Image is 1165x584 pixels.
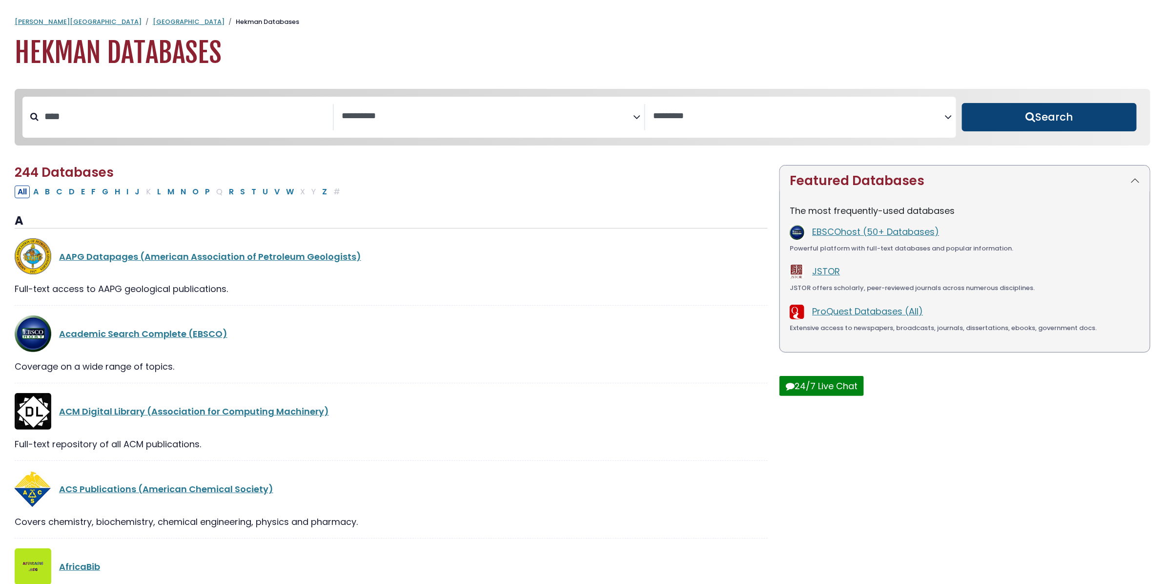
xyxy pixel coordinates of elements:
[15,164,114,181] span: 244 Databases
[15,282,768,295] div: Full-text access to AAPG geological publications.
[15,185,344,197] div: Alpha-list to filter by first letter of database name
[790,283,1140,293] div: JSTOR offers scholarly, peer-reviewed journals across numerous disciplines.
[153,17,225,26] a: [GEOGRAPHIC_DATA]
[15,438,768,451] div: Full-text repository of all ACM publications.
[780,166,1150,196] button: Featured Databases
[39,108,333,125] input: Search database by title or keyword
[202,186,213,198] button: Filter Results P
[226,186,237,198] button: Filter Results R
[59,483,273,495] a: ACS Publications (American Chemical Society)
[812,305,923,317] a: ProQuest Databases (All)
[790,323,1140,333] div: Extensive access to newspapers, broadcasts, journals, dissertations, ebooks, government docs.
[132,186,143,198] button: Filter Results J
[15,214,768,229] h3: A
[15,515,768,528] div: Covers chemistry, biochemistry, chemical engineering, physics and pharmacy.
[812,226,939,238] a: EBSCOhost (50+ Databases)
[59,328,227,340] a: Academic Search Complete (EBSCO)
[271,186,283,198] button: Filter Results V
[342,111,633,122] textarea: Search
[790,204,1140,217] p: The most frequently-used databases
[319,186,330,198] button: Filter Results Z
[112,186,123,198] button: Filter Results H
[248,186,259,198] button: Filter Results T
[15,37,1150,69] h1: Hekman Databases
[15,17,1150,27] nav: breadcrumb
[30,186,41,198] button: Filter Results A
[123,186,131,198] button: Filter Results I
[59,250,361,263] a: AAPG Datapages (American Association of Petroleum Geologists)
[15,89,1150,146] nav: Search filters
[779,376,864,396] button: 24/7 Live Chat
[812,265,840,277] a: JSTOR
[59,561,100,573] a: AfricaBib
[42,186,53,198] button: Filter Results B
[99,186,111,198] button: Filter Results G
[88,186,99,198] button: Filter Results F
[225,17,299,27] li: Hekman Databases
[78,186,88,198] button: Filter Results E
[15,360,768,373] div: Coverage on a wide range of topics.
[53,186,65,198] button: Filter Results C
[260,186,271,198] button: Filter Results U
[154,186,164,198] button: Filter Results L
[66,186,78,198] button: Filter Results D
[790,244,1140,253] div: Powerful platform with full-text databases and popular information.
[237,186,248,198] button: Filter Results S
[653,111,944,122] textarea: Search
[178,186,189,198] button: Filter Results N
[15,186,30,198] button: All
[283,186,297,198] button: Filter Results W
[962,103,1137,131] button: Submit for Search Results
[164,186,177,198] button: Filter Results M
[59,405,329,417] a: ACM Digital Library (Association for Computing Machinery)
[189,186,202,198] button: Filter Results O
[15,17,142,26] a: [PERSON_NAME][GEOGRAPHIC_DATA]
